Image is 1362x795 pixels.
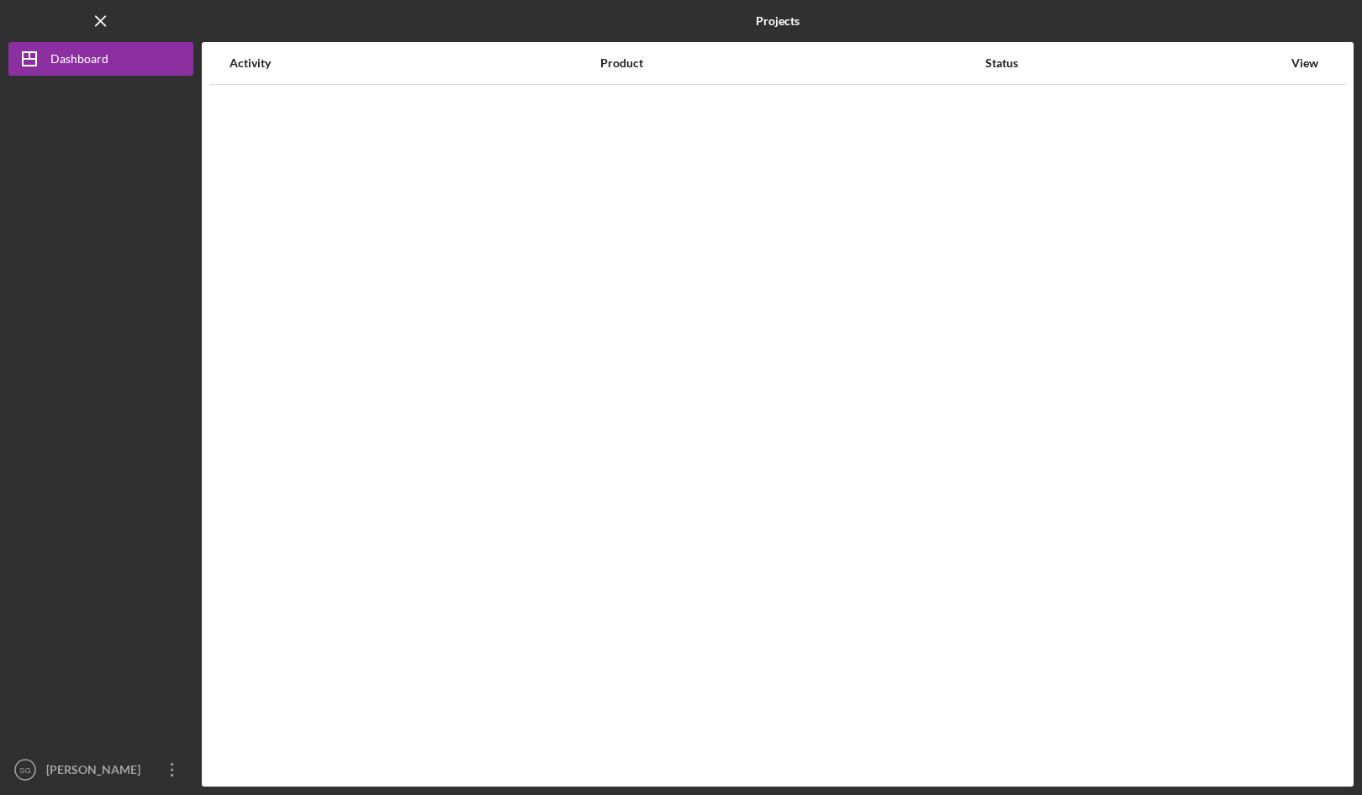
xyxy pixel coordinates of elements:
div: Product [600,56,984,70]
text: SG [19,766,31,775]
div: Activity [230,56,599,70]
button: SG[PERSON_NAME] [8,753,193,787]
div: [PERSON_NAME] [42,753,151,791]
div: Status [985,56,1282,70]
button: Dashboard [8,42,193,76]
b: Projects [756,14,800,28]
div: View [1284,56,1326,70]
div: Dashboard [50,42,108,80]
